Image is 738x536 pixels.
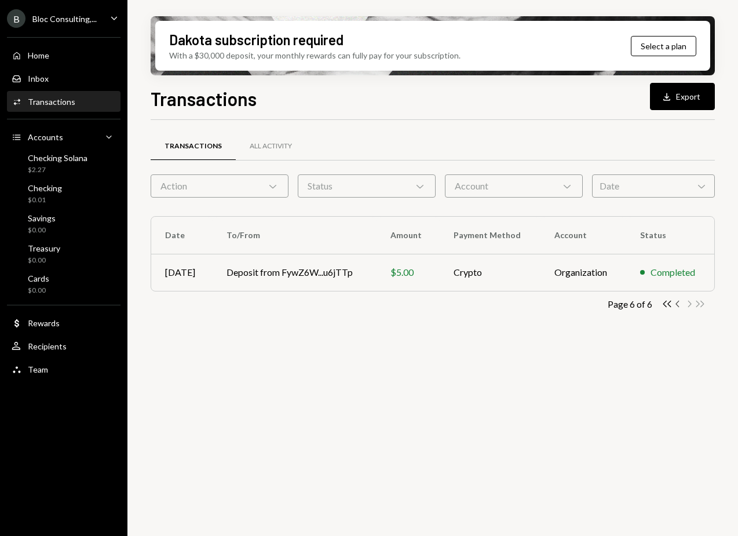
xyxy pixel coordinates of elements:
[7,270,120,298] a: Cards$0.00
[7,312,120,333] a: Rewards
[28,74,49,83] div: Inbox
[298,174,436,198] div: Status
[7,210,120,238] a: Savings$0.00
[7,240,120,268] a: Treasury$0.00
[28,364,48,374] div: Team
[7,150,120,177] a: Checking Solana$2.27
[390,265,425,279] div: $5.00
[440,217,540,254] th: Payment Method
[28,50,49,60] div: Home
[592,174,715,198] div: Date
[169,49,461,61] div: With a $30,000 deposit, your monthly rewards can fully pay for your subscription.
[28,256,60,265] div: $0.00
[28,243,60,253] div: Treasury
[28,213,56,223] div: Savings
[28,318,60,328] div: Rewards
[631,36,696,56] button: Select a plan
[608,298,652,309] div: Page 6 of 6
[151,87,257,110] h1: Transactions
[236,132,306,161] a: All Activity
[250,141,292,151] div: All Activity
[28,165,87,175] div: $2.27
[213,217,377,254] th: To/From
[7,45,120,65] a: Home
[165,141,222,151] div: Transactions
[540,254,626,291] td: Organization
[440,254,540,291] td: Crypto
[7,126,120,147] a: Accounts
[7,68,120,89] a: Inbox
[28,195,62,205] div: $0.01
[213,254,377,291] td: Deposit from FywZ6W...u6jTTp
[7,91,120,112] a: Transactions
[445,174,583,198] div: Account
[151,174,288,198] div: Action
[28,132,63,142] div: Accounts
[651,265,695,279] div: Completed
[540,217,626,254] th: Account
[169,30,344,49] div: Dakota subscription required
[28,97,75,107] div: Transactions
[151,132,236,161] a: Transactions
[28,183,62,193] div: Checking
[7,180,120,207] a: Checking$0.01
[7,336,120,356] a: Recipients
[28,286,49,296] div: $0.00
[7,359,120,380] a: Team
[7,9,25,28] div: B
[151,217,213,254] th: Date
[626,217,714,254] th: Status
[28,153,87,163] div: Checking Solana
[650,83,715,110] button: Export
[28,274,49,283] div: Cards
[32,14,97,24] div: Bloc Consulting,...
[165,265,199,279] div: [DATE]
[28,225,56,235] div: $0.00
[28,341,67,351] div: Recipients
[377,217,439,254] th: Amount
